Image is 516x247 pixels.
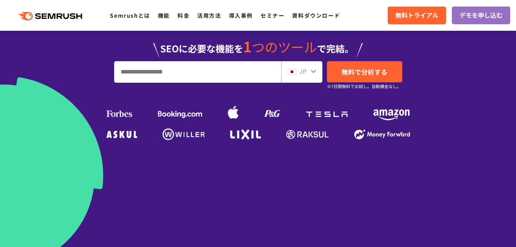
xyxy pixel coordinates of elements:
a: 機能 [158,12,170,19]
a: 料金 [178,12,189,19]
input: URL、キーワードを入力してください [114,62,281,82]
span: 1 [243,36,252,57]
a: 無料で分析する [327,61,402,82]
span: で完結。 [317,42,354,55]
span: 無料トライアル [395,10,438,20]
a: デモを申し込む [452,7,510,24]
a: 導入事例 [229,12,253,19]
span: 無料で分析する [342,67,387,77]
div: SEOに必要な機能を [37,32,479,57]
span: JP [299,67,307,76]
a: セミナー [260,12,284,19]
a: 活用方法 [197,12,221,19]
a: 資料ダウンロード [292,12,340,19]
small: ※7日間無料でお試し。自動課金なし。 [327,83,401,90]
span: デモを申し込む [460,10,503,20]
a: Semrushとは [110,12,150,19]
span: つのツール [252,37,317,56]
a: 無料トライアル [388,7,446,24]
